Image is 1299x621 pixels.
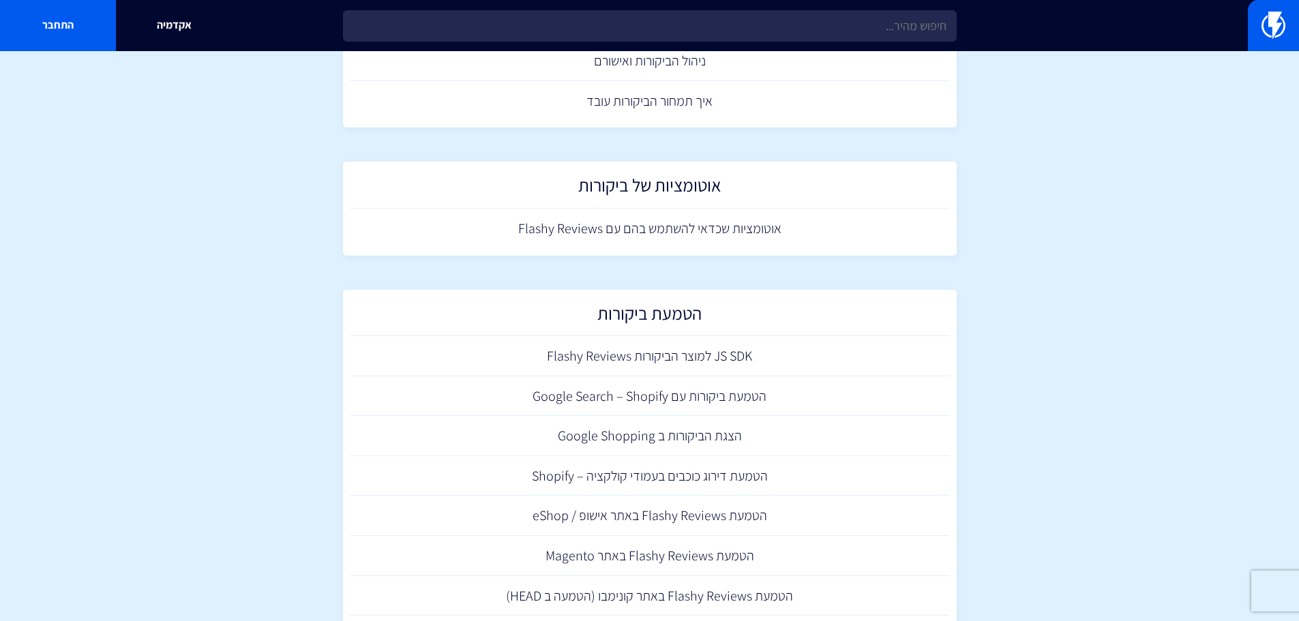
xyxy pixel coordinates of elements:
[350,336,950,376] a: JS SDK למוצר הביקורות Flashy Reviews
[350,168,950,209] a: אוטומציות של ביקורות
[350,41,950,81] a: ניהול הביקורות ואישורם
[350,456,950,496] a: הטמעת דירוג כוכבים בעמודי קולקציה – Shopify
[350,536,950,576] a: הטמעת Flashy Reviews באתר Magento
[350,209,950,249] a: אוטומציות שכדאי להשתמש בהם עם Flashy Reviews
[350,81,950,121] a: איך תמחור הביקורות עובד
[343,10,957,42] input: חיפוש מהיר...
[357,303,943,330] h2: הטמעת ביקורות
[350,576,950,616] a: הטמעת Flashy Reviews באתר קונימבו (הטמעה ב HEAD)
[350,376,950,416] a: הטמעת ביקורות עם Google Search – Shopify
[357,175,943,202] h2: אוטומציות של ביקורות
[350,416,950,456] a: הצגת הביקורות ב Google Shopping
[350,496,950,536] a: הטמעת Flashy Reviews באתר אישופ / eShop
[350,297,950,337] a: הטמעת ביקורות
